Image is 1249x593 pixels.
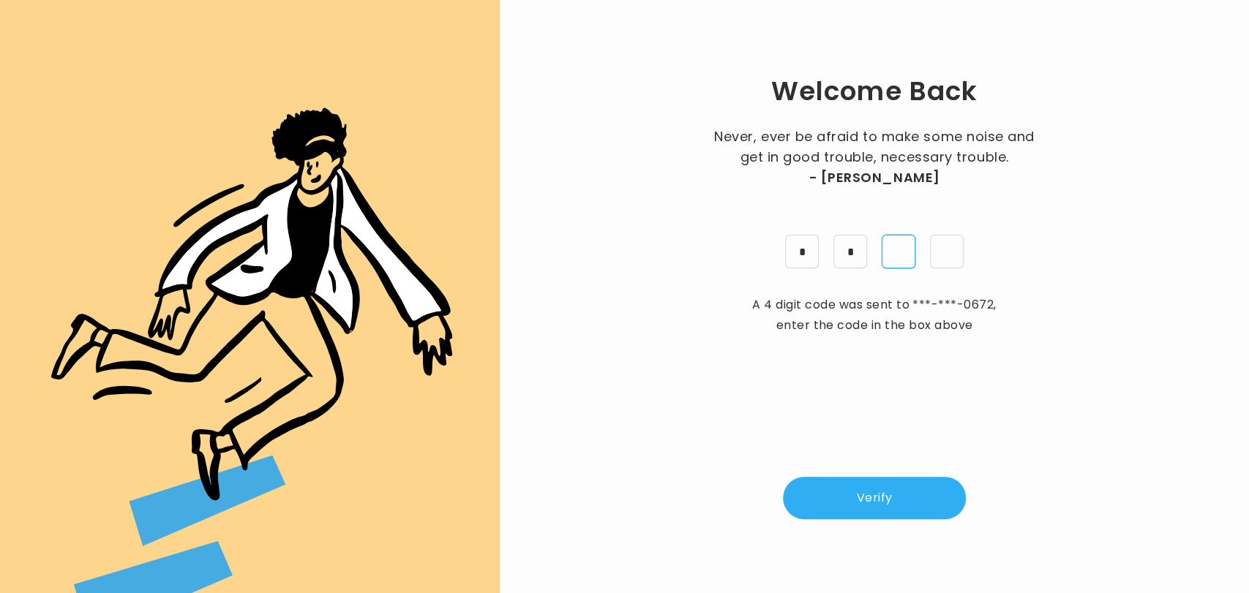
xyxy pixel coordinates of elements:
input: pin [930,235,964,268]
p: Never, ever be afraid to make some noise and get in good trouble, necessary trouble. [710,126,1039,188]
input: pin [833,235,867,268]
button: Verify [783,477,966,519]
span: - [PERSON_NAME] [809,167,939,188]
input: pin [785,235,819,268]
input: pin [882,235,915,268]
h1: Welcome Back [770,74,978,109]
p: A 4 digit code was sent to , enter the code in the box above [746,295,1002,336]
